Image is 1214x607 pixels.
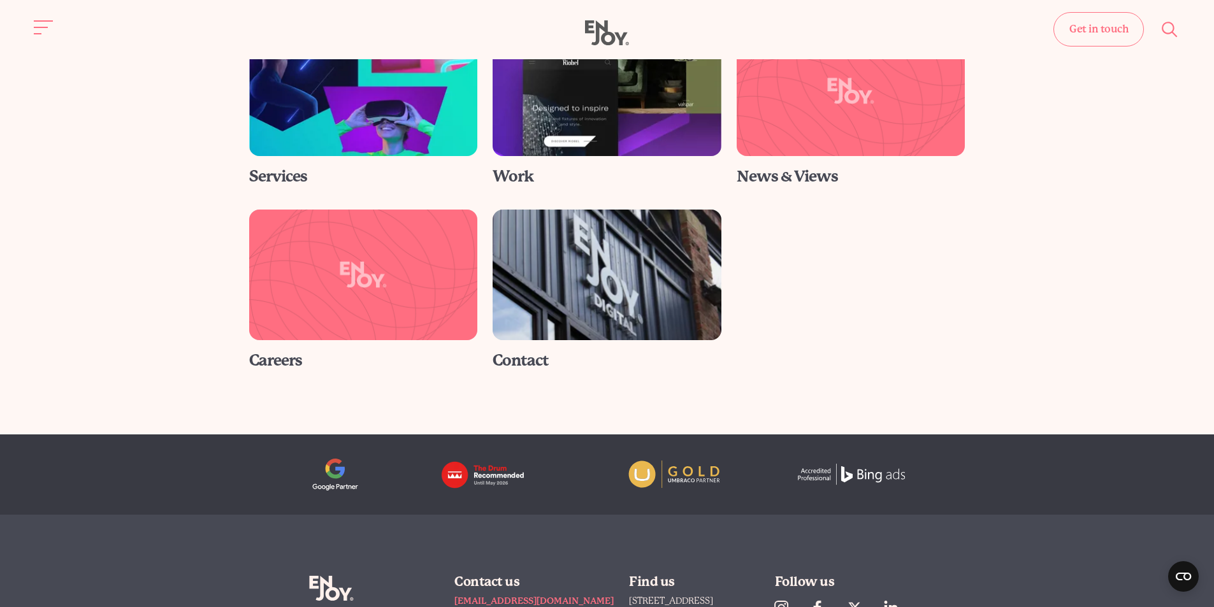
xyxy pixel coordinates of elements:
[485,26,729,187] a: Work Work
[1168,561,1199,592] button: Open CMP widget
[31,14,57,41] button: Site navigation
[1157,16,1183,43] button: Site search
[493,26,721,156] img: Work
[481,203,733,346] img: Contact
[249,352,302,369] span: Careers
[242,210,486,370] a: Careers Careers
[729,26,973,187] a: News & Views News & Views
[439,459,550,490] img: logo
[493,352,549,369] span: Contact
[249,210,478,339] img: Careers
[454,576,614,589] div: Contact us
[775,576,906,589] div: Follow us
[629,576,760,589] div: Find us
[242,26,486,187] a: Services Services
[454,596,614,606] span: [EMAIL_ADDRESS][DOMAIN_NAME]
[1053,12,1144,46] a: Get in touch
[737,26,965,156] img: News & Views
[493,168,533,185] span: Work
[249,26,478,156] img: Services
[249,168,307,185] span: Services
[485,210,729,370] a: Contact Contact
[629,596,713,606] a: [STREET_ADDRESS]
[737,168,838,185] span: News & Views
